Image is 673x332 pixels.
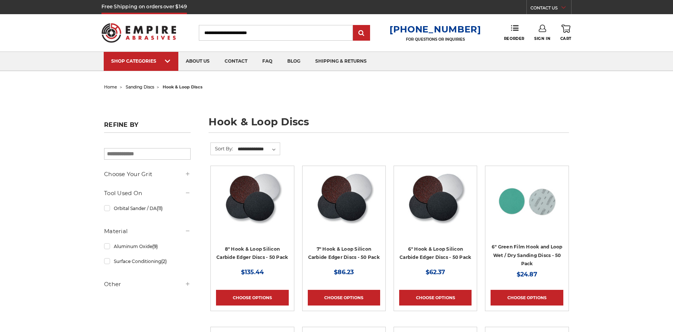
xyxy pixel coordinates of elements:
img: Silicon Carbide 6" Hook & Loop Edger Discs [405,171,466,231]
a: [PHONE_NUMBER] [389,24,481,35]
a: about us [178,52,217,71]
h5: Tool Used On [104,189,191,198]
a: Silicon Carbide 7" Hook & Loop Edger Discs [308,171,380,244]
a: Surface Conditioning(2) [104,255,191,268]
a: Aluminum Oxide(9) [104,240,191,253]
input: Submit [354,26,369,41]
span: $62.37 [426,269,445,276]
a: 6-inch 60-grit green film hook and loop sanding discs with fast cutting aluminum oxide for coarse... [491,171,563,244]
span: Cart [560,36,572,41]
a: blog [280,52,308,71]
span: hook & loop discs [163,84,203,90]
span: Reorder [504,36,525,41]
span: $24.87 [517,271,537,278]
a: 7" Hook & Loop Silicon Carbide Edger Discs - 50 Pack [308,246,380,260]
a: contact [217,52,255,71]
a: Reorder [504,25,525,41]
h5: Choose Your Grit [104,170,191,179]
a: home [104,84,117,90]
a: Cart [560,25,572,41]
span: (11) [157,206,163,211]
img: Silicon Carbide 8" Hook & Loop Edger Discs [222,171,282,231]
a: shipping & returns [308,52,374,71]
a: Silicon Carbide 6" Hook & Loop Edger Discs [399,171,472,244]
select: Sort By: [237,144,280,155]
div: SHOP CATEGORIES [111,58,171,64]
a: faq [255,52,280,71]
h5: Material [104,227,191,236]
h5: Refine by [104,121,191,133]
label: Sort By: [211,143,233,154]
span: $86.23 [334,269,354,276]
a: 6" Hook & Loop Silicon Carbide Edger Discs - 50 Pack [400,246,471,260]
span: $135.44 [241,269,264,276]
a: CONTACT US [530,4,571,14]
a: Silicon Carbide 8" Hook & Loop Edger Discs [216,171,288,244]
span: (9) [152,244,158,249]
a: 6" Green Film Hook and Loop Wet / Dry Sanding Discs - 50 Pack [492,244,563,266]
img: 6-inch 60-grit green film hook and loop sanding discs with fast cutting aluminum oxide for coarse... [497,171,557,231]
p: FOR QUESTIONS OR INQUIRIES [389,37,481,42]
a: 8" Hook & Loop Silicon Carbide Edger Discs - 50 Pack [216,246,288,260]
a: Choose Options [308,290,380,306]
img: Silicon Carbide 7" Hook & Loop Edger Discs [314,171,374,231]
a: Choose Options [399,290,472,306]
a: Choose Options [216,290,288,306]
h1: hook & loop discs [209,117,569,133]
h5: Other [104,280,191,289]
a: Choose Options [491,290,563,306]
span: Sign In [534,36,550,41]
a: sanding discs [126,84,154,90]
a: Orbital Sander / DA(11) [104,202,191,215]
img: Empire Abrasives [101,18,176,47]
span: (2) [161,259,167,264]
